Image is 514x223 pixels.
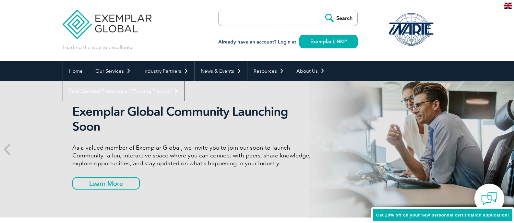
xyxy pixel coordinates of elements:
img: en [504,3,512,9]
a: Our Services [89,61,137,81]
a: News & Events [195,61,247,81]
p: Leading the way to excellence [63,44,134,51]
a: Home [63,61,89,81]
a: Find Certified Professional / Training Provider [63,81,184,101]
a: Learn More [72,177,140,190]
p: As a valued member of Exemplar Global, we invite you to join our soon-to-launch Community—a fun, ... [72,144,316,167]
span: Get 20% off on your new personnel certification application! [376,213,509,217]
a: Exemplar LINK [299,35,358,48]
a: Resources [247,61,290,81]
h3: Already have an account? Login at [218,38,358,46]
input: Search [322,10,357,26]
h2: Exemplar Global Community Launching Soon [72,104,316,134]
a: Industry Partners [137,61,194,81]
img: contact-chat.png [481,191,497,207]
img: open_square.png [343,40,347,43]
a: About Us [290,61,331,81]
